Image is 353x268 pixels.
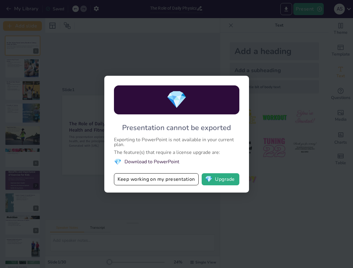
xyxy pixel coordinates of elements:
li: Download to PowerPoint [114,158,239,166]
span: diamond [205,176,213,182]
span: diamond [166,88,187,111]
span: diamond [114,158,121,166]
button: Keep working on my presentation [114,173,199,185]
div: Exporting to PowerPoint is not available in your current plan. [114,137,239,147]
div: Presentation cannot be exported [122,123,231,132]
div: The feature(s) that require a license upgrade are: [114,150,239,155]
button: diamondUpgrade [202,173,239,185]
